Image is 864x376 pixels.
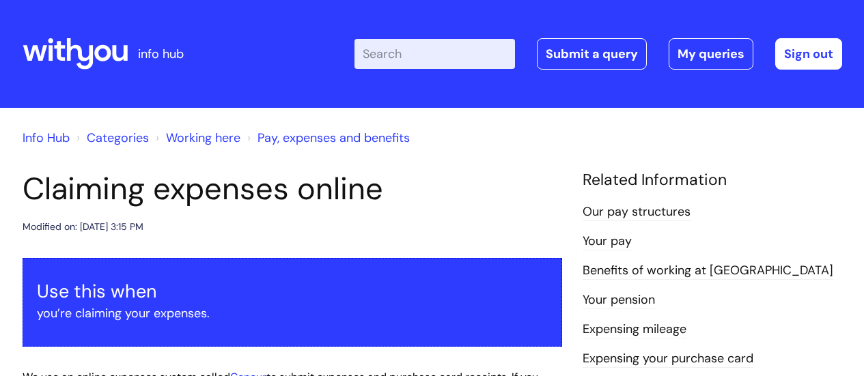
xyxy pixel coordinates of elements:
li: Pay, expenses and benefits [244,127,410,149]
a: Submit a query [537,38,647,70]
a: Pay, expenses and benefits [257,130,410,146]
a: Your pension [583,291,655,309]
a: Info Hub [23,130,70,146]
li: Working here [152,127,240,149]
a: Expensing your purchase card [583,350,753,368]
a: Expensing mileage [583,321,686,338]
h3: Use this when [37,280,548,302]
a: My queries [669,38,753,70]
a: Sign out [775,38,842,70]
p: you’re claiming your expenses. [37,302,548,324]
a: Working here [166,130,240,146]
a: Your pay [583,233,632,250]
li: Solution home [73,127,149,149]
div: Modified on: [DATE] 3:15 PM [23,218,143,235]
input: Search [354,39,515,69]
a: Categories [87,130,149,146]
div: | - [354,38,842,70]
a: Benefits of working at [GEOGRAPHIC_DATA] [583,262,833,280]
p: info hub [138,43,184,65]
h4: Related Information [583,171,842,190]
a: Our pay structures [583,203,691,221]
h1: Claiming expenses online [23,171,562,207]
